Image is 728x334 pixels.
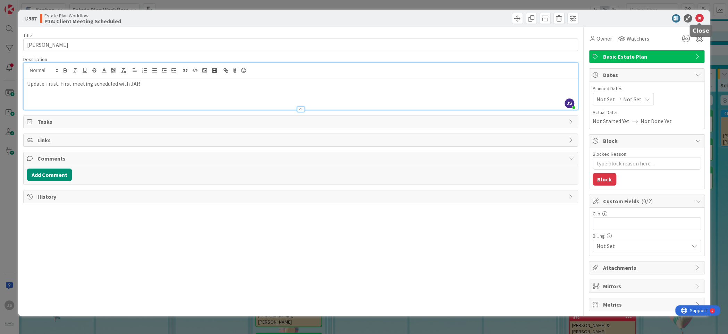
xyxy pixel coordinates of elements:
span: Metrics [603,300,692,309]
label: Blocked Reason [593,151,626,157]
span: Comments [37,154,565,163]
span: JS [565,99,574,108]
span: Watchers [627,34,649,43]
div: Billing [593,233,701,238]
span: Description [23,56,47,62]
span: Not Done Yet [641,117,672,125]
span: ID [23,14,37,23]
p: Update Trust. First meeting scheduled with JAR [27,80,574,88]
span: Estate Plan Workflow [44,13,121,18]
span: Attachments [603,264,692,272]
span: Not Set [596,242,689,250]
span: Not Set [596,95,615,103]
input: type card name here... [23,38,578,51]
div: Clio [593,211,701,216]
span: Not Started Yet [593,117,629,125]
span: Not Set [623,95,642,103]
label: Title [23,32,32,38]
span: History [37,192,565,201]
div: 1 [36,3,38,8]
span: Support [15,1,32,9]
span: Links [37,136,565,144]
span: Mirrors [603,282,692,290]
button: Add Comment [27,169,72,181]
span: Owner [596,34,612,43]
span: Tasks [37,118,565,126]
button: Block [593,173,616,186]
span: Custom Fields [603,197,692,205]
span: Basic Estate Plan [603,52,692,61]
span: ( 0/2 ) [641,198,653,205]
span: Block [603,137,692,145]
b: 587 [28,15,37,22]
b: P1A: Client Meeting Scheduled [44,18,121,24]
h5: Close [692,27,709,34]
span: Actual Dates [593,109,701,116]
span: Planned Dates [593,85,701,92]
span: Dates [603,71,692,79]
